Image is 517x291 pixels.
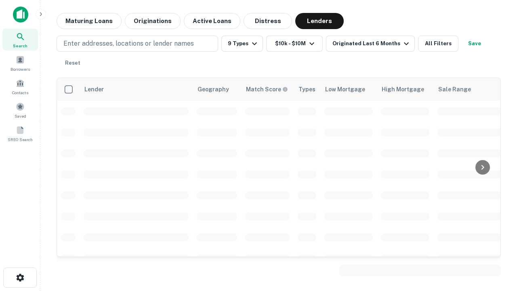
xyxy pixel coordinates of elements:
th: Low Mortgage [320,78,377,101]
div: High Mortgage [382,84,424,94]
span: SREO Search [8,136,33,143]
div: Sale Range [438,84,471,94]
a: Contacts [2,76,38,97]
button: Enter addresses, locations or lender names [57,36,218,52]
a: SREO Search [2,122,38,144]
span: Contacts [12,89,28,96]
th: High Mortgage [377,78,433,101]
th: Capitalize uses an advanced AI algorithm to match your search with the best lender. The match sco... [241,78,294,101]
button: Originations [125,13,181,29]
span: Saved [15,113,26,119]
button: $10k - $10M [266,36,323,52]
a: Borrowers [2,52,38,74]
button: Lenders [295,13,344,29]
button: Distress [244,13,292,29]
div: Lender [84,84,104,94]
button: All Filters [418,36,458,52]
img: capitalize-icon.png [13,6,28,23]
span: Borrowers [11,66,30,72]
th: Sale Range [433,78,506,101]
div: Capitalize uses an advanced AI algorithm to match your search with the best lender. The match sco... [246,85,288,94]
button: Save your search to get updates of matches that match your search criteria. [462,36,488,52]
a: Saved [2,99,38,121]
button: Active Loans [184,13,240,29]
button: Reset [60,55,86,71]
a: Search [2,29,38,51]
button: 9 Types [221,36,263,52]
th: Types [294,78,320,101]
span: Search [13,42,27,49]
button: Maturing Loans [57,13,122,29]
h6: Match Score [246,85,286,94]
button: Originated Last 6 Months [326,36,415,52]
div: Geography [198,84,229,94]
iframe: Chat Widget [477,200,517,239]
th: Geography [193,78,241,101]
div: Originated Last 6 Months [332,39,411,48]
div: Types [298,84,315,94]
th: Lender [80,78,193,101]
p: Enter addresses, locations or lender names [63,39,194,48]
div: Low Mortgage [325,84,365,94]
